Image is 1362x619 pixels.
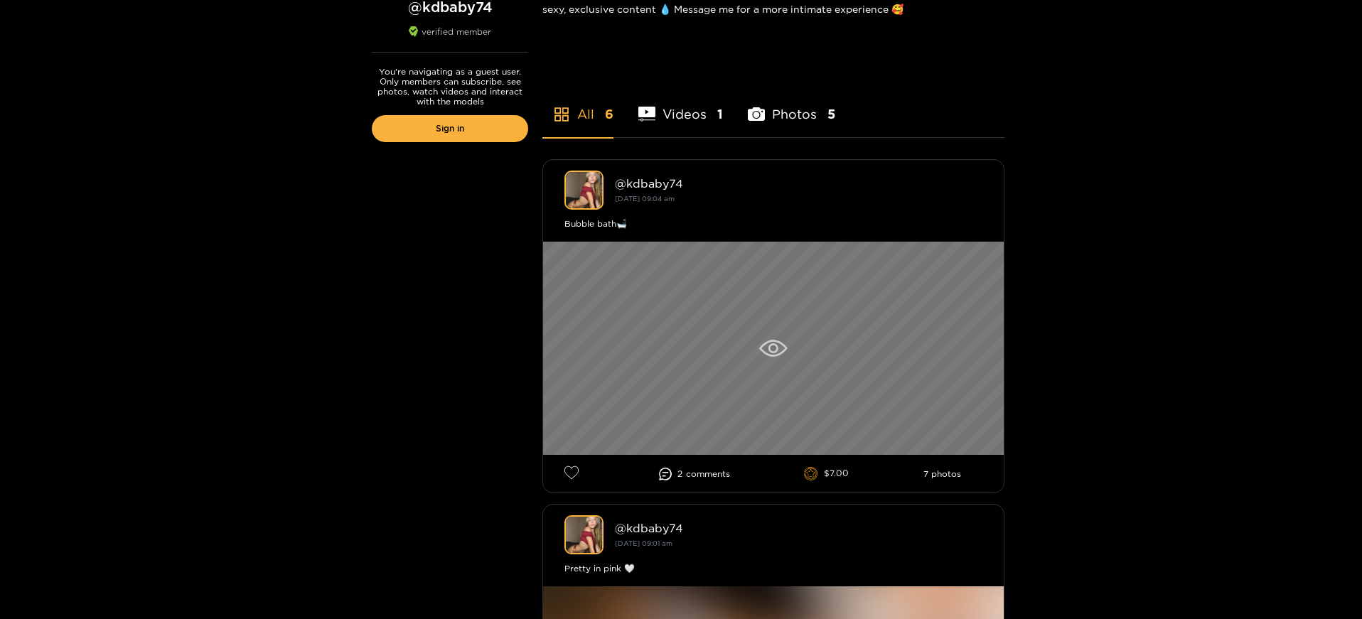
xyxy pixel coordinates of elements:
[372,26,528,53] div: verified member
[542,73,613,137] li: All
[564,515,604,554] img: kdbaby74
[638,73,723,137] li: Videos
[372,67,528,107] p: You're navigating as a guest user. Only members can subscribe, see photos, watch videos and inter...
[717,105,723,123] span: 1
[553,106,570,123] span: appstore
[659,468,730,480] li: 2
[615,195,675,203] small: [DATE] 09:04 am
[564,171,604,210] img: kdbaby74
[748,73,835,137] li: Photos
[564,217,982,231] div: Bubble bath🛁
[804,467,849,481] li: $7.00
[615,522,982,534] div: @ kdbaby74
[615,177,982,190] div: @ kdbaby74
[372,115,528,142] a: Sign in
[923,469,961,479] li: 7 photos
[605,105,613,123] span: 6
[615,539,672,547] small: [DATE] 09:01 am
[564,561,982,576] div: Pretty in pink 🤍
[686,469,730,479] span: comment s
[827,105,835,123] span: 5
